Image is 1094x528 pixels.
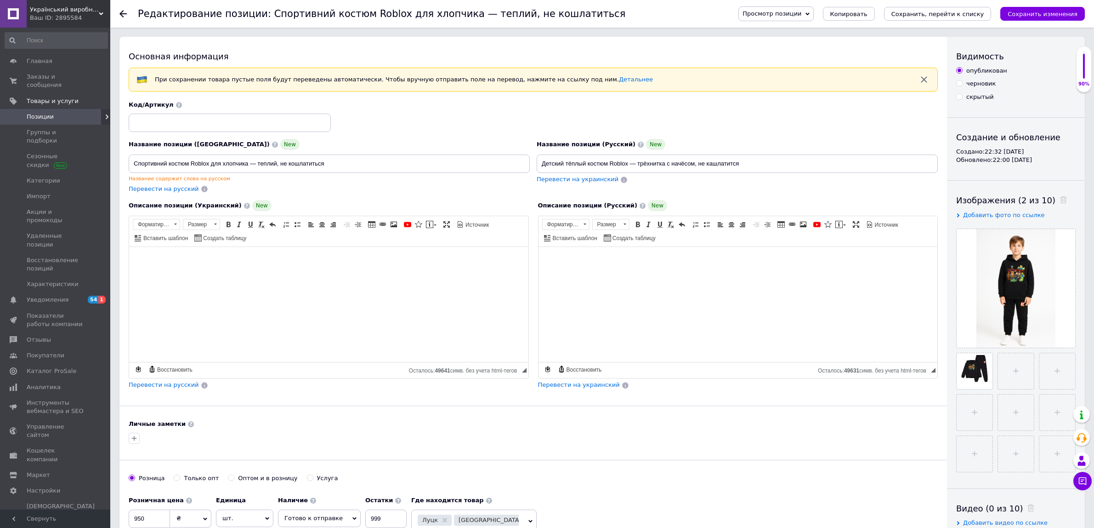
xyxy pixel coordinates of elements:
[129,420,186,427] b: Личные заметки
[455,219,490,230] a: Источник
[280,139,300,150] span: New
[543,233,599,243] a: Вставить шаблон
[823,7,875,21] button: Копировать
[27,152,85,169] span: Сезонные скидки
[27,399,85,415] span: Инструменты вебмастера и SEO
[1000,7,1085,21] button: Сохранить изменения
[183,219,211,230] span: Размер
[844,367,859,374] span: 49631
[129,141,270,148] span: Название позиции ([GEOGRAPHIC_DATA])
[691,219,701,230] a: Вставить / удалить нумерованный список
[633,219,643,230] a: Полужирный (Ctrl+B)
[27,383,61,391] span: Аналитика
[27,57,52,65] span: Главная
[966,80,996,88] div: черновик
[726,219,737,230] a: По центру
[129,510,170,528] input: 0
[378,219,388,230] a: Вставить/Редактировать ссылку (Ctrl+L)
[602,233,657,243] a: Создать таблицу
[865,219,900,230] a: Источник
[139,474,164,482] div: Розница
[142,235,188,242] span: Вставить шаблон
[147,364,194,374] a: Восстановить
[459,517,521,523] span: [GEOGRAPHIC_DATA]
[27,502,95,528] span: [DEMOGRAPHIC_DATA] и счета
[184,474,219,482] div: Только опт
[787,219,797,230] a: Вставить/Редактировать ссылку (Ctrl+L)
[798,219,808,230] a: Изображение
[27,351,64,360] span: Покупатели
[442,219,452,230] a: Развернуть
[365,510,407,528] input: -
[129,101,174,108] span: Код/Артикул
[30,14,110,22] div: Ваш ID: 2895584
[956,195,1076,206] div: Изображения (2 из 10)
[176,515,181,522] span: ₴
[30,6,99,14] span: Український виробник дитячого одягу "Arisha"
[27,447,85,463] span: Кошелек компании
[27,256,85,273] span: Восстановление позиций
[129,155,530,173] input: Например, H&M женское платье зеленое 38 размер вечернее макси с блестками
[537,176,618,183] span: Перевести на украинский
[129,247,528,362] iframe: Визуальный текстовый редактор, 7D87ADF9-98AA-419A-906F-44E400547E6E
[619,76,653,83] a: Детальнее
[245,219,255,230] a: Подчеркнутый (Ctrl+U)
[542,219,590,230] a: Форматирование
[367,219,377,230] a: Таблица
[278,497,308,504] b: Наличие
[537,155,938,173] input: Например, H&M женское платье зеленое 38 размер вечернее макси с блестками
[956,156,1076,164] div: Обновлено: 22:00 [DATE]
[27,73,85,89] span: Заказы и сообщения
[27,97,79,105] span: Товары и услуги
[830,11,867,17] span: Копировать
[133,233,189,243] a: Вставить шаблон
[677,219,687,230] a: Отменить (Ctrl+Z)
[611,235,656,242] span: Создать таблицу
[27,487,60,495] span: Настройки
[891,11,984,17] i: Сохранить, перейти к списку
[425,219,438,230] a: Вставить сообщение
[238,474,297,482] div: Оптом и в розницу
[966,93,994,101] div: скрытый
[655,219,665,230] a: Подчеркнутый (Ctrl+U)
[543,364,553,374] a: Сделать резервную копию сейчас
[538,202,637,209] span: Описание позиции (Русский)
[256,219,266,230] a: Убрать форматирование
[776,219,786,230] a: Таблица
[27,312,85,328] span: Показатели работы компании
[389,219,399,230] a: Изображение
[464,221,489,229] span: Источник
[136,74,147,85] img: :flag-ua:
[648,200,667,211] span: New
[129,497,184,504] b: Розничная цена
[966,67,1007,75] div: опубликован
[702,219,712,230] a: Вставить / удалить маркированный список
[823,219,833,230] a: Вставить иконку
[646,139,665,150] span: New
[644,219,654,230] a: Курсив (Ctrl+I)
[411,497,484,504] b: Где находится товар
[183,219,220,230] a: Размер
[27,177,60,185] span: Категории
[328,219,338,230] a: По правому краю
[538,381,620,388] span: Перевести на украинский
[155,76,653,83] span: При сохранении товара пустые поля будут переведены автоматически. Чтобы вручную отправить поле на...
[873,221,898,229] span: Источник
[592,219,629,230] a: Размер
[956,504,1023,513] span: Видео (0 из 10)
[762,219,772,230] a: Увеличить отступ
[751,219,761,230] a: Уменьшить отступ
[129,51,938,62] div: Основная информация
[1076,46,1092,92] div: 90% Качество заполнения
[129,381,199,388] span: Перевести на русский
[119,10,127,17] div: Вернуться назад
[27,423,85,439] span: Управление сайтом
[27,113,54,121] span: Позиции
[27,208,85,224] span: Акции и промокоды
[129,175,530,182] div: Название содержит слова на русском
[1008,11,1077,17] i: Сохранить изменения
[522,368,527,373] span: Перетащите для изменения размера
[27,192,51,201] span: Импорт
[435,367,450,374] span: 49641
[252,200,272,211] span: New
